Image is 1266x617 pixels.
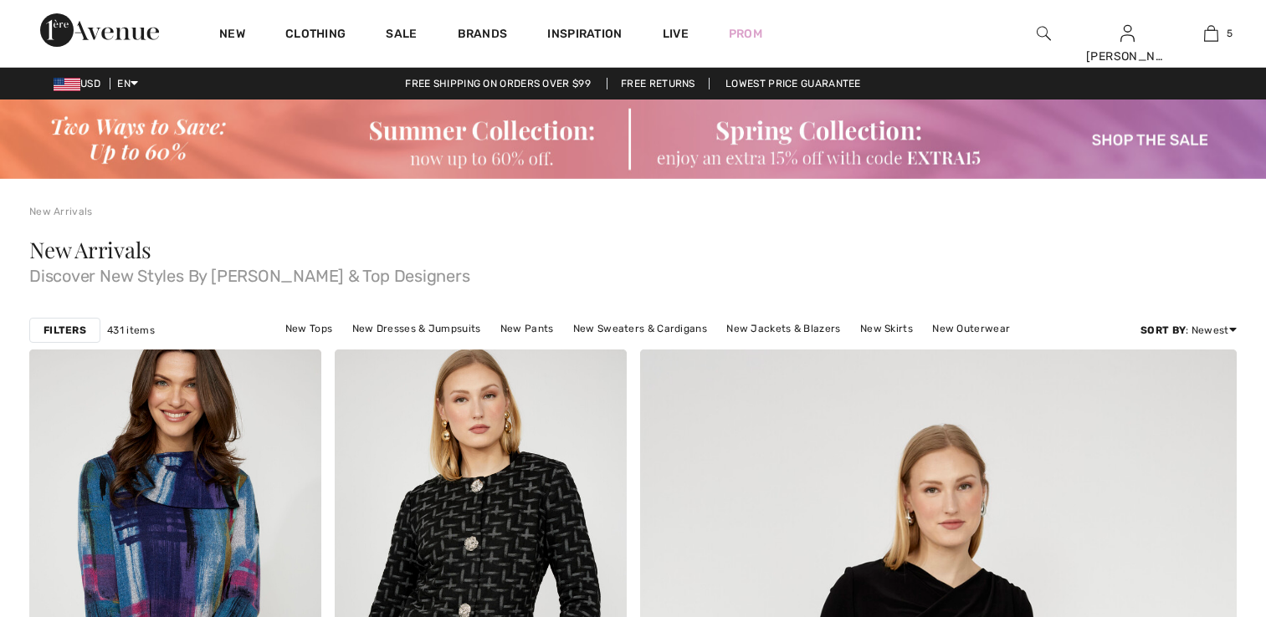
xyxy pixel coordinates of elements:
a: Sale [386,27,417,44]
a: New Outerwear [924,318,1018,339]
a: New Arrivals [29,206,93,217]
a: New Dresses & Jumpsuits [344,318,489,339]
img: My Info [1120,23,1135,43]
span: New Arrivals [29,235,151,264]
strong: Sort By [1140,324,1186,336]
a: Clothing [285,27,346,44]
a: Prom [729,25,762,43]
img: search the website [1037,23,1051,43]
span: 5 [1227,26,1233,41]
div: [PERSON_NAME] [1086,48,1168,65]
span: 431 items [107,323,155,338]
span: Inspiration [547,27,622,44]
a: Live [663,25,689,43]
span: USD [54,78,107,89]
a: New [219,27,245,44]
a: New Skirts [852,318,921,339]
a: New Sweaters & Cardigans [565,318,715,339]
img: 1ère Avenue [40,13,159,47]
span: EN [117,78,138,89]
a: 5 [1170,23,1252,43]
a: Brands [458,27,508,44]
a: New Pants [492,318,562,339]
a: Sign In [1120,25,1135,41]
a: Free shipping on orders over $99 [392,78,604,89]
a: New Jackets & Blazers [718,318,848,339]
span: Discover New Styles By [PERSON_NAME] & Top Designers [29,261,1237,284]
div: : Newest [1140,323,1237,338]
a: Lowest Price Guarantee [712,78,874,89]
img: My Bag [1204,23,1218,43]
a: Free Returns [607,78,710,89]
strong: Filters [44,323,86,338]
a: New Tops [277,318,341,339]
img: US Dollar [54,78,80,91]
